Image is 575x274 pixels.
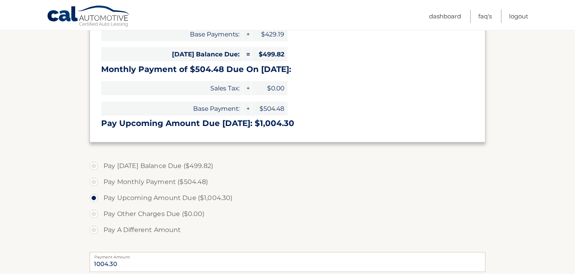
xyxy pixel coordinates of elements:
[243,47,251,61] span: =
[243,81,251,95] span: +
[478,10,492,23] a: FAQ's
[429,10,461,23] a: Dashboard
[243,102,251,116] span: +
[101,102,243,116] span: Base Payment:
[90,222,485,238] label: Pay A Different Amount
[90,206,485,222] label: Pay Other Charges Due ($0.00)
[90,252,485,272] input: Payment Amount
[90,190,485,206] label: Pay Upcoming Amount Due ($1,004.30)
[101,64,474,74] h3: Monthly Payment of $504.48 Due On [DATE]:
[243,27,251,41] span: +
[252,102,287,116] span: $504.48
[101,81,243,95] span: Sales Tax:
[90,252,485,258] label: Payment Amount
[252,47,287,61] span: $499.82
[101,118,474,128] h3: Pay Upcoming Amount Due [DATE]: $1,004.30
[101,27,243,41] span: Base Payments:
[90,158,485,174] label: Pay [DATE] Balance Due ($499.82)
[509,10,528,23] a: Logout
[90,174,485,190] label: Pay Monthly Payment ($504.48)
[252,27,287,41] span: $429.19
[47,5,131,28] a: Cal Automotive
[101,47,243,61] span: [DATE] Balance Due:
[252,81,287,95] span: $0.00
